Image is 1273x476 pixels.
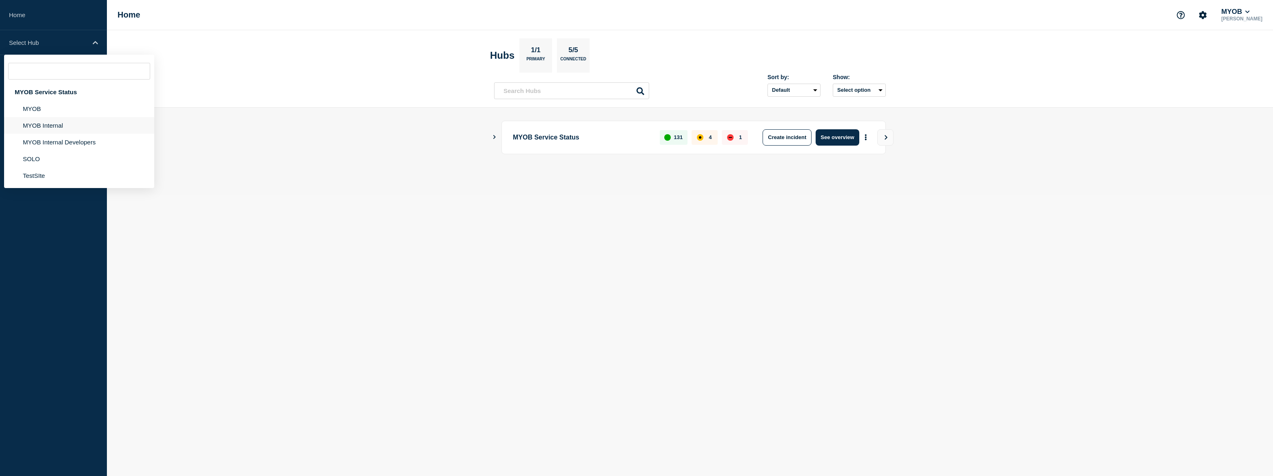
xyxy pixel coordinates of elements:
[1220,16,1264,22] p: [PERSON_NAME]
[709,134,712,140] p: 4
[9,39,87,46] p: Select Hub
[4,84,154,100] div: MYOB Service Status
[490,50,515,61] h2: Hubs
[492,134,497,140] button: Show Connected Hubs
[1194,7,1211,24] button: Account settings
[664,134,671,141] div: up
[727,134,734,141] div: down
[4,117,154,134] li: MYOB Internal
[528,46,544,57] p: 1/1
[697,134,703,141] div: affected
[4,134,154,151] li: MYOB Internal Developers
[674,134,683,140] p: 131
[877,129,894,146] button: View
[1220,8,1251,16] button: MYOB
[118,10,140,20] h1: Home
[739,134,742,140] p: 1
[767,84,821,97] select: Sort by
[860,130,871,145] button: More actions
[4,151,154,167] li: SOLO
[833,74,886,80] div: Show:
[767,74,821,80] div: Sort by:
[816,129,859,146] button: See overview
[833,84,886,97] button: Select option
[4,100,154,117] li: MYOB
[494,82,649,99] input: Search Hubs
[1172,7,1189,24] button: Support
[513,129,650,146] p: MYOB Service Status
[560,57,586,65] p: Connected
[566,46,581,57] p: 5/5
[763,129,812,146] button: Create incident
[526,57,545,65] p: Primary
[4,167,154,184] li: TestSIte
